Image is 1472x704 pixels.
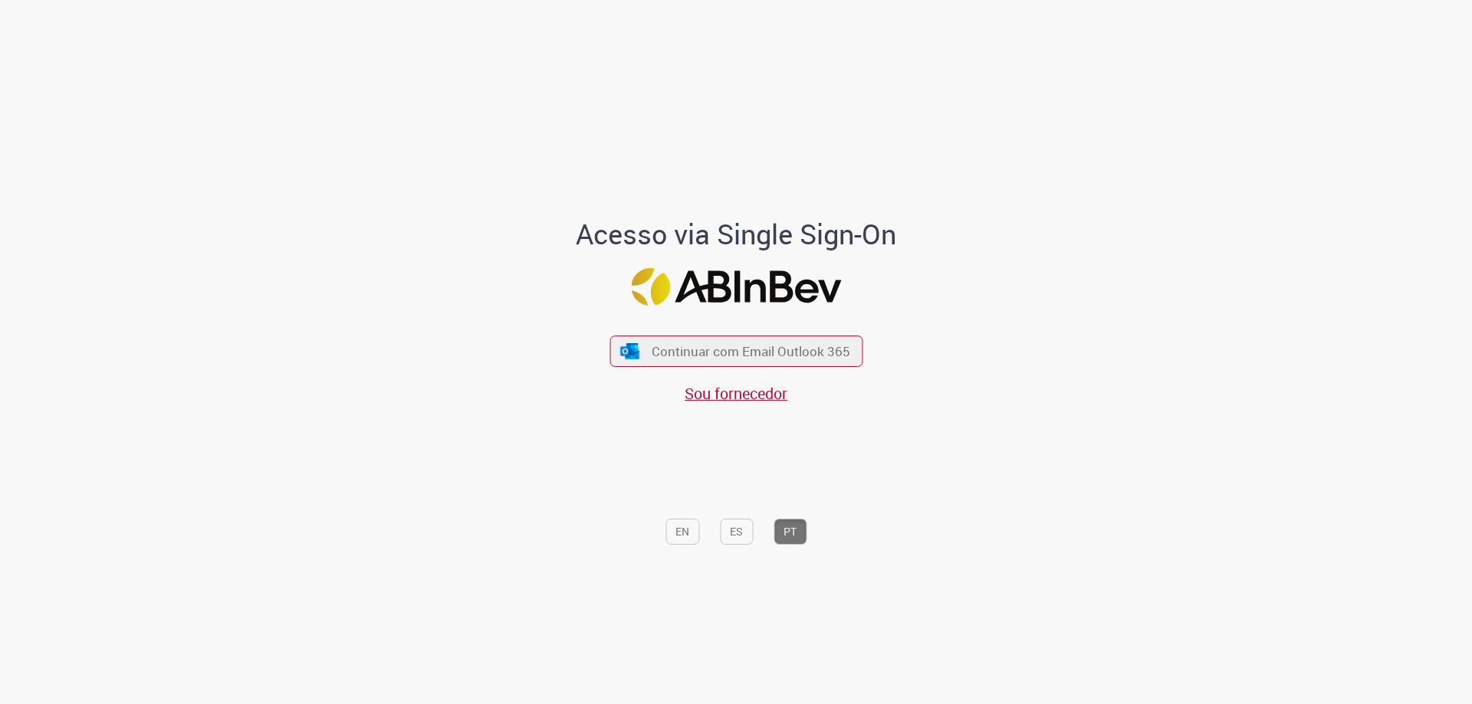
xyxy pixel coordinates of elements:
button: ícone Azure/Microsoft 360 Continuar com Email Outlook 365 [609,336,863,367]
span: Continuar com Email Outlook 365 [652,342,850,360]
button: PT [774,519,807,545]
button: ES [720,519,753,545]
h1: Acesso via Single Sign-On [524,219,949,250]
button: EN [665,519,699,545]
img: Logo ABInBev [631,268,841,306]
a: Sou fornecedor [685,383,787,404]
img: ícone Azure/Microsoft 360 [619,343,641,359]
